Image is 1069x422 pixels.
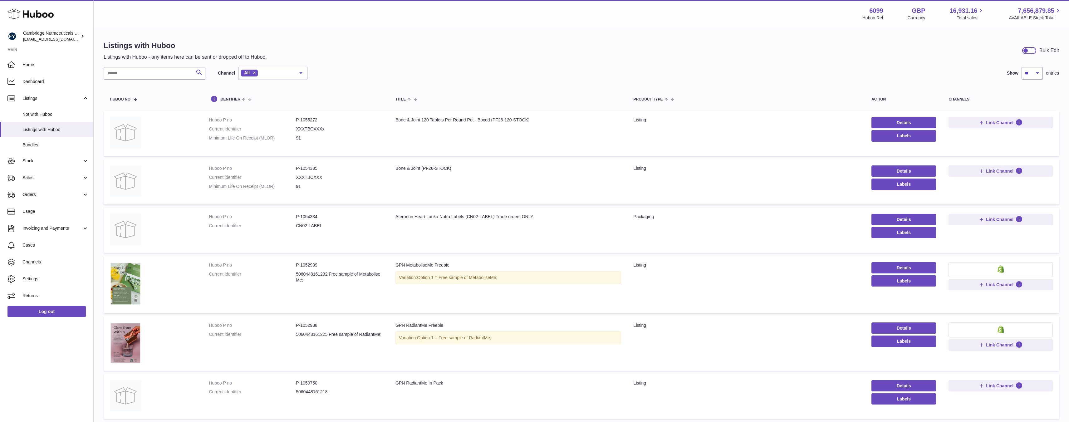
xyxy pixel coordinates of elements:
div: action [871,97,936,101]
span: Stock [22,158,82,164]
span: All [244,70,250,75]
span: 16,931.16 [949,7,977,15]
dt: Current identifier [209,331,296,337]
div: Currency [908,15,925,21]
dt: Huboo P no [209,380,296,386]
img: Ateronon Heart Lanka Nutra Labels (CN02-LABEL) Trade orders ONLY [110,214,141,245]
div: listing [634,117,859,123]
label: Show [1007,70,1018,76]
button: Labels [871,393,936,405]
span: AVAILABLE Stock Total [1009,15,1062,21]
dt: Huboo P no [209,214,296,220]
span: Not with Huboo [22,111,89,117]
button: Link Channel [949,165,1053,177]
dt: Current identifier [209,271,296,283]
span: Option 1 = Free sample of RadiantMe; [417,335,491,340]
dd: 91 [296,135,383,141]
span: Sales [22,175,82,181]
button: Labels [871,130,936,141]
div: GPN RadiantMe In Pack [395,380,621,386]
span: identifier [219,97,240,101]
dd: 5060448161225 Free sample of RadiantMe; [296,331,383,337]
a: 16,931.16 Total sales [949,7,984,21]
p: Listings with Huboo - any items here can be sent or dropped off to Huboo. [104,54,267,61]
a: 7,656,879.85 AVAILABLE Stock Total [1009,7,1062,21]
a: Details [871,322,936,334]
div: listing [634,380,859,386]
div: Bone & Joint 120 Tablets Per Round Pot - Boxed (PF26-120-STOCK) [395,117,621,123]
div: listing [634,165,859,171]
label: Channel [218,70,235,76]
dt: Huboo P no [209,165,296,171]
dt: Minimum Life On Receipt (MLOR) [209,135,296,141]
span: Channels [22,259,89,265]
button: Link Channel [949,339,1053,351]
a: Log out [7,306,86,317]
strong: 6099 [869,7,883,15]
div: Huboo Ref [862,15,883,21]
div: Cambridge Nutraceuticals Ltd [23,30,79,42]
div: Bulk Edit [1039,47,1059,54]
button: Labels [871,227,936,238]
a: Details [871,117,936,128]
span: Total sales [957,15,984,21]
span: Link Channel [986,120,1013,125]
button: Labels [871,179,936,190]
div: channels [949,97,1053,101]
span: Link Channel [986,282,1013,287]
span: [EMAIL_ADDRESS][DOMAIN_NAME] [23,37,92,42]
button: Labels [871,275,936,287]
div: GPN RadiantMe Freebie [395,322,621,328]
dd: CN02-LABEL [296,223,383,229]
dt: Current identifier [209,174,296,180]
span: Product Type [634,97,663,101]
span: Orders [22,192,82,198]
img: GPN RadiantMe In Pack [110,380,141,411]
dt: Huboo P no [209,262,296,268]
a: Details [871,165,936,177]
span: entries [1046,70,1059,76]
a: Details [871,380,936,391]
span: Link Channel [986,342,1013,348]
div: listing [634,322,859,328]
dd: 91 [296,184,383,189]
dt: Current identifier [209,389,296,395]
button: Link Channel [949,214,1053,225]
dt: Current identifier [209,126,296,132]
dd: 5060448161218 [296,389,383,395]
strong: GBP [912,7,925,15]
span: Invoicing and Payments [22,225,82,231]
div: packaging [634,214,859,220]
img: shopify-small.png [998,326,1004,333]
dd: P-1052938 [296,322,383,328]
dd: P-1054334 [296,214,383,220]
span: 7,656,879.85 [1018,7,1054,15]
img: Bone & Joint (PF26-STOCK) [110,165,141,197]
div: listing [634,262,859,268]
button: Link Channel [949,380,1053,391]
dd: P-1052939 [296,262,383,268]
span: Bundles [22,142,89,148]
img: Bone & Joint 120 Tablets Per Round Pot - Boxed (PF26-120-STOCK) [110,117,141,148]
span: Returns [22,293,89,299]
dd: XXXTBCXXX [296,174,383,180]
span: Link Channel [986,217,1013,222]
dd: 5060448161232 Free sample of MetaboliseMe; [296,271,383,283]
span: Link Channel [986,168,1013,174]
span: Usage [22,209,89,214]
span: Dashboard [22,79,89,85]
span: Huboo no [110,97,130,101]
dd: P-1055272 [296,117,383,123]
dt: Huboo P no [209,117,296,123]
span: Home [22,62,89,68]
span: Option 1 = Free sample of MetaboliseMe; [417,275,497,280]
img: GPN MetaboliseMe Freebie [110,262,141,305]
button: Link Channel [949,117,1053,128]
dt: Minimum Life On Receipt (MLOR) [209,184,296,189]
dt: Huboo P no [209,322,296,328]
span: title [395,97,406,101]
dd: P-1054385 [296,165,383,171]
div: Ateronon Heart Lanka Nutra Labels (CN02-LABEL) Trade orders ONLY [395,214,621,220]
button: Labels [871,336,936,347]
div: Variation: [395,331,621,344]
